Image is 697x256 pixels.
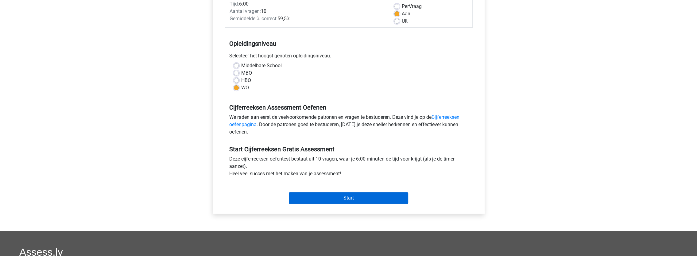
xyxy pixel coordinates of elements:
[229,37,468,50] h5: Opleidingsniveau
[241,84,249,91] label: WO
[230,1,239,7] span: Tijd:
[225,8,390,15] div: 10
[402,10,410,17] label: Aan
[241,62,282,69] label: Middelbare School
[402,17,408,25] label: Uit
[225,52,473,62] div: Selecteer het hoogst genoten opleidingsniveau.
[230,16,277,21] span: Gemiddelde % correct:
[241,77,251,84] label: HBO
[225,0,390,8] div: 6:00
[241,69,252,77] label: MBO
[402,3,409,9] span: Per
[229,104,468,111] h5: Cijferreeksen Assessment Oefenen
[230,8,261,14] span: Aantal vragen:
[225,114,473,138] div: We raden aan eerst de veelvoorkomende patronen en vragen te bestuderen. Deze vind je op de . Door...
[225,15,390,22] div: 59,5%
[289,192,408,204] input: Start
[229,145,468,153] h5: Start Cijferreeksen Gratis Assessment
[402,3,422,10] label: Vraag
[225,155,473,180] div: Deze cijferreeksen oefentest bestaat uit 10 vragen, waar je 6:00 minuten de tijd voor krijgt (als...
